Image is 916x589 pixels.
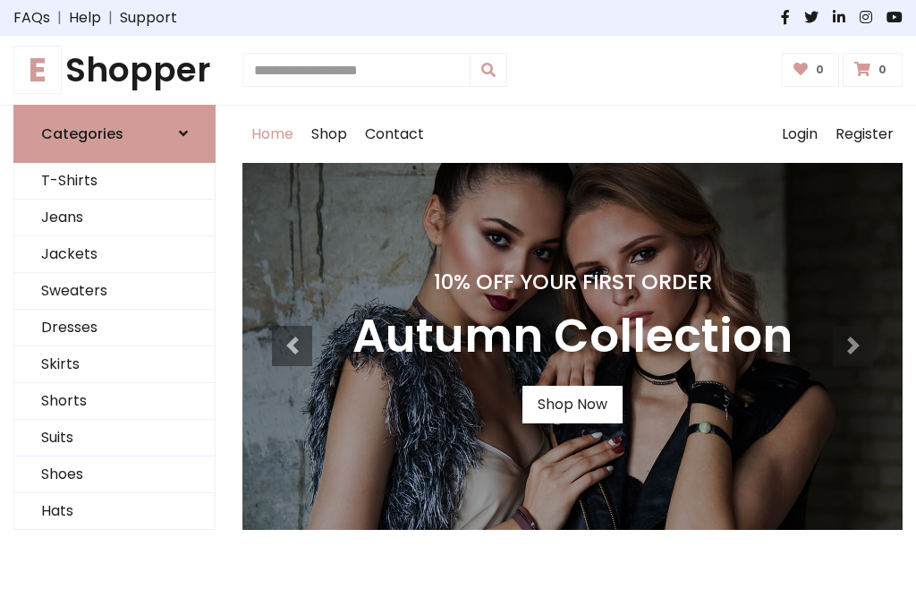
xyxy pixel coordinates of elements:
a: Jackets [14,236,215,273]
span: 0 [811,62,828,78]
a: T-Shirts [14,163,215,200]
h4: 10% Off Your First Order [352,269,793,294]
h3: Autumn Collection [352,309,793,364]
a: Categories [13,105,216,163]
a: Login [773,106,827,163]
a: EShopper [13,50,216,90]
h6: Categories [41,125,123,142]
span: 0 [874,62,891,78]
a: Shoes [14,457,215,493]
a: Shop Now [522,386,623,423]
span: | [50,7,69,29]
span: E [13,46,62,94]
a: 0 [782,53,840,87]
a: Contact [356,106,433,163]
a: Jeans [14,200,215,236]
a: Help [69,7,101,29]
a: Dresses [14,310,215,346]
a: Hats [14,493,215,530]
a: Register [827,106,903,163]
span: | [101,7,120,29]
a: Suits [14,420,215,457]
a: Skirts [14,346,215,383]
a: Home [242,106,302,163]
h1: Shopper [13,50,216,90]
a: FAQs [13,7,50,29]
a: Sweaters [14,273,215,310]
a: Support [120,7,177,29]
a: 0 [843,53,903,87]
a: Shop [302,106,356,163]
a: Shorts [14,383,215,420]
